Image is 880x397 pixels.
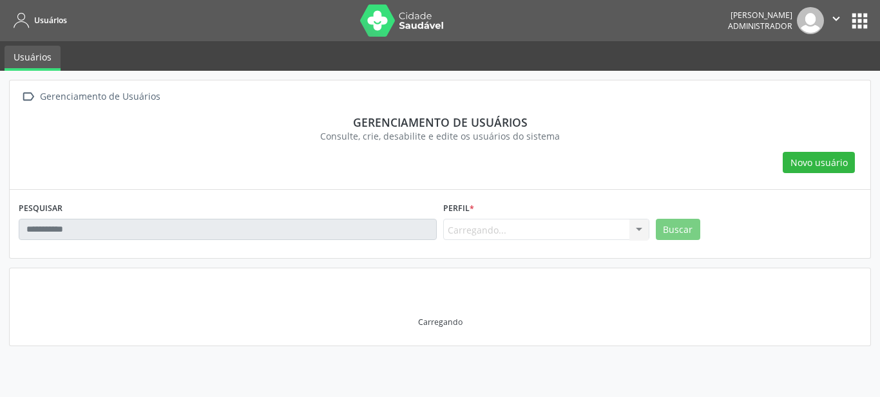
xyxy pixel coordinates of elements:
i:  [829,12,843,26]
div: Consulte, crie, desabilite e edite os usuários do sistema [28,129,852,143]
label: PESQUISAR [19,199,62,219]
span: Novo usuário [790,156,848,169]
button: Buscar [656,219,700,241]
div: Gerenciamento de usuários [28,115,852,129]
div: Carregando [418,317,463,328]
div: [PERSON_NAME] [728,10,792,21]
img: img [797,7,824,34]
span: Administrador [728,21,792,32]
button: apps [848,10,871,32]
div: Gerenciamento de Usuários [37,88,162,106]
i:  [19,88,37,106]
a:  Gerenciamento de Usuários [19,88,162,106]
a: Usuários [5,46,61,71]
button: Novo usuário [783,152,855,174]
a: Usuários [9,10,67,31]
label: Perfil [443,199,474,219]
button:  [824,7,848,34]
span: Usuários [34,15,67,26]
